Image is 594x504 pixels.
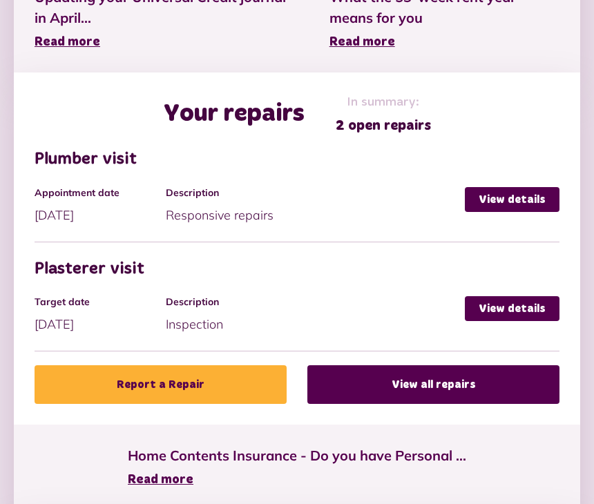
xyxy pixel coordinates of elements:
[35,260,559,280] h3: Plasterer visit
[35,297,159,309] h4: Target date
[307,366,559,405] a: View all repairs
[35,297,166,334] div: [DATE]
[128,474,193,487] span: Read more
[166,297,458,309] h4: Description
[336,116,431,137] span: 2 open repairs
[35,188,159,200] h4: Appointment date
[465,297,559,322] a: View details
[166,188,458,200] h4: Description
[166,297,465,334] div: Inspection
[336,94,431,113] span: In summary:
[128,446,466,490] a: Home Contents Insurance - Do you have Personal ... Read more
[128,446,466,467] span: Home Contents Insurance - Do you have Personal ...
[35,366,287,405] a: Report a Repair
[164,100,305,130] h2: Your repairs
[35,37,100,49] span: Read more
[329,37,395,49] span: Read more
[465,188,559,213] a: View details
[166,188,465,225] div: Responsive repairs
[35,188,166,225] div: [DATE]
[35,151,559,171] h3: Plumber visit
